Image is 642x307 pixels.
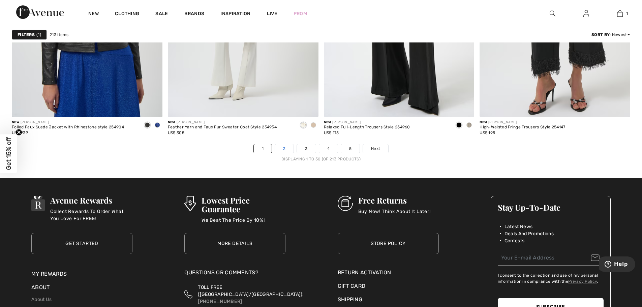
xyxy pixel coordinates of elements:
span: Inspiration [220,11,250,18]
nav: Page navigation [12,144,630,162]
span: New [12,120,19,124]
span: 1 [626,10,628,17]
a: Return Activation [338,269,439,277]
strong: Sort By [591,32,610,37]
a: More Details [184,233,285,254]
a: Prom [294,10,307,17]
div: Fawn [308,120,318,131]
div: Birch [464,120,474,131]
img: Free Returns [338,196,353,211]
div: : Newest [591,32,630,38]
a: Sign In [578,9,594,18]
div: [PERSON_NAME] [12,120,124,125]
a: 2 [275,144,294,153]
a: 5 [341,144,360,153]
img: Toll Free (Canada/US) [184,284,192,305]
a: Shipping [338,296,362,303]
a: 3 [297,144,315,153]
span: US$ 305 [168,130,184,135]
iframe: Opens a widget where you can find more information [599,256,635,273]
div: About [31,283,132,295]
span: Contests [505,237,524,244]
h3: Avenue Rewards [50,196,132,205]
a: Sale [155,11,168,18]
label: I consent to the collection and use of my personal information in compliance with the . [498,272,604,284]
span: Deals And Promotions [505,230,554,237]
div: Relaxed Full-Length Trousers Style 254960 [324,125,410,130]
span: TOLL FREE ([GEOGRAPHIC_DATA]/[GEOGRAPHIC_DATA]): [198,284,304,297]
button: Close teaser [16,129,22,135]
div: Feather Yarn and Faux Fur Sweater Coat Style 254954 [168,125,277,130]
img: My Bag [617,9,623,18]
span: 1 [36,32,41,38]
a: Brands [184,11,205,18]
a: Next [363,144,388,153]
a: Privacy Policy [568,279,597,284]
div: Questions or Comments? [184,269,285,280]
span: US$ 239 [12,130,28,135]
p: We Beat The Price By 10%! [202,217,286,230]
a: About Us [31,297,52,302]
a: Clothing [115,11,139,18]
a: My Rewards [31,271,67,277]
a: Store Policy [338,233,439,254]
a: New [88,11,99,18]
span: US$ 175 [324,130,339,135]
div: Black [454,120,464,131]
strong: Filters [18,32,35,38]
div: Displaying 1 to 50 (of 213 products) [12,156,630,162]
a: [PHONE_NUMBER] [198,299,242,304]
div: Winter White [298,120,308,131]
span: 213 items [50,32,69,38]
a: Live [267,10,277,17]
span: Latest News [505,223,532,230]
a: 1 [254,144,272,153]
a: Gift Card [338,282,439,290]
h3: Lowest Price Guarantee [202,196,286,213]
div: Black [142,120,152,131]
a: Get Started [31,233,132,254]
div: Royal Sapphire 163 [152,120,162,131]
img: 1ère Avenue [16,5,64,19]
div: [PERSON_NAME] [480,120,565,125]
img: Lowest Price Guarantee [184,196,196,211]
span: Get 15% off [5,137,12,170]
a: 1 [603,9,636,18]
div: [PERSON_NAME] [324,120,410,125]
span: New [168,120,175,124]
p: Buy Now! Think About It Later! [358,208,431,221]
span: New [480,120,487,124]
span: New [324,120,331,124]
img: search the website [550,9,555,18]
h3: Free Returns [358,196,431,205]
img: My Info [583,9,589,18]
div: Foiled Faux Suede Jacket with Rhinestone style 254904 [12,125,124,130]
p: Collect Rewards To Order What You Love For FREE! [50,208,132,221]
span: Next [371,146,380,152]
div: [PERSON_NAME] [168,120,277,125]
input: Your E-mail Address [498,250,604,266]
span: US$ 195 [480,130,495,135]
img: Avenue Rewards [31,196,45,211]
a: 4 [319,144,338,153]
h3: Stay Up-To-Date [498,203,604,212]
div: High-Waisted Fringe Trousers Style 254147 [480,125,565,130]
